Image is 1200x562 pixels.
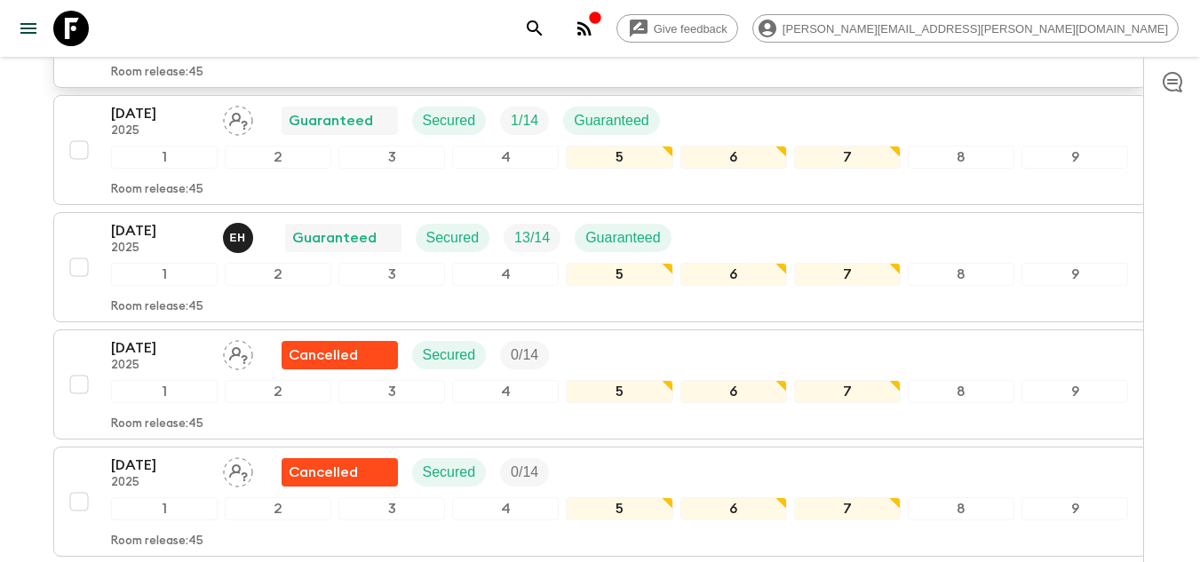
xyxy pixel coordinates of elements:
[908,497,1014,520] div: 8
[111,534,203,549] p: Room release: 45
[423,462,476,483] p: Secured
[111,497,218,520] div: 1
[566,380,672,403] div: 5
[111,380,218,403] div: 1
[292,227,377,249] p: Guaranteed
[111,241,209,256] p: 2025
[500,458,549,487] div: Trip Fill
[585,227,661,249] p: Guaranteed
[566,263,672,286] div: 5
[452,380,559,403] div: 4
[53,329,1148,439] button: [DATE]2025Assign pack leaderFlash Pack cancellationSecuredTrip Fill123456789Room release:45
[111,66,203,80] p: Room release: 45
[223,228,257,242] span: Euridice Hernandez
[423,344,476,366] p: Secured
[223,111,253,125] span: Assign pack leader
[452,263,559,286] div: 4
[452,497,559,520] div: 4
[338,380,445,403] div: 3
[111,359,209,373] p: 2025
[752,14,1179,43] div: [PERSON_NAME][EMAIL_ADDRESS][PERSON_NAME][DOMAIN_NAME]
[111,220,209,241] p: [DATE]
[225,380,331,403] div: 2
[230,231,246,245] p: E H
[616,14,738,43] a: Give feedback
[338,146,445,169] div: 3
[111,337,209,359] p: [DATE]
[504,224,560,252] div: Trip Fill
[111,183,203,197] p: Room release: 45
[111,103,209,124] p: [DATE]
[111,476,209,490] p: 2025
[511,462,538,483] p: 0 / 14
[1021,380,1128,403] div: 9
[412,107,487,135] div: Secured
[908,263,1014,286] div: 8
[794,263,901,286] div: 7
[511,344,538,366] p: 0 / 14
[680,380,787,403] div: 6
[11,11,46,46] button: menu
[680,146,787,169] div: 6
[53,95,1148,205] button: [DATE]2025Assign pack leaderGuaranteedSecuredTrip FillGuaranteed123456789Room release:45
[412,341,487,369] div: Secured
[225,146,331,169] div: 2
[223,345,253,360] span: Assign pack leader
[794,146,901,169] div: 7
[416,224,490,252] div: Secured
[282,341,398,369] div: Flash Pack cancellation
[644,22,737,36] span: Give feedback
[794,380,901,403] div: 7
[423,110,476,131] p: Secured
[289,462,358,483] p: Cancelled
[1021,146,1128,169] div: 9
[574,110,649,131] p: Guaranteed
[794,497,901,520] div: 7
[773,22,1178,36] span: [PERSON_NAME][EMAIL_ADDRESS][PERSON_NAME][DOMAIN_NAME]
[289,344,358,366] p: Cancelled
[225,497,331,520] div: 2
[500,107,549,135] div: Trip Fill
[111,124,209,139] p: 2025
[1021,263,1128,286] div: 9
[338,263,445,286] div: 3
[53,212,1148,322] button: [DATE]2025Euridice Hernandez GuaranteedSecuredTrip FillGuaranteed123456789Room release:45
[566,146,672,169] div: 5
[111,146,218,169] div: 1
[514,227,550,249] p: 13 / 14
[1021,497,1128,520] div: 9
[111,455,209,476] p: [DATE]
[511,110,538,131] p: 1 / 14
[225,263,331,286] div: 2
[517,11,552,46] button: search adventures
[282,458,398,487] div: Flash Pack cancellation
[111,300,203,314] p: Room release: 45
[680,263,787,286] div: 6
[338,497,445,520] div: 3
[680,497,787,520] div: 6
[289,110,373,131] p: Guaranteed
[566,497,672,520] div: 5
[412,458,487,487] div: Secured
[223,223,257,253] button: EH
[908,146,1014,169] div: 8
[452,146,559,169] div: 4
[111,263,218,286] div: 1
[53,447,1148,557] button: [DATE]2025Assign pack leaderFlash Pack cancellationSecuredTrip Fill123456789Room release:45
[908,380,1014,403] div: 8
[111,417,203,431] p: Room release: 45
[500,341,549,369] div: Trip Fill
[426,227,480,249] p: Secured
[223,463,253,477] span: Assign pack leader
